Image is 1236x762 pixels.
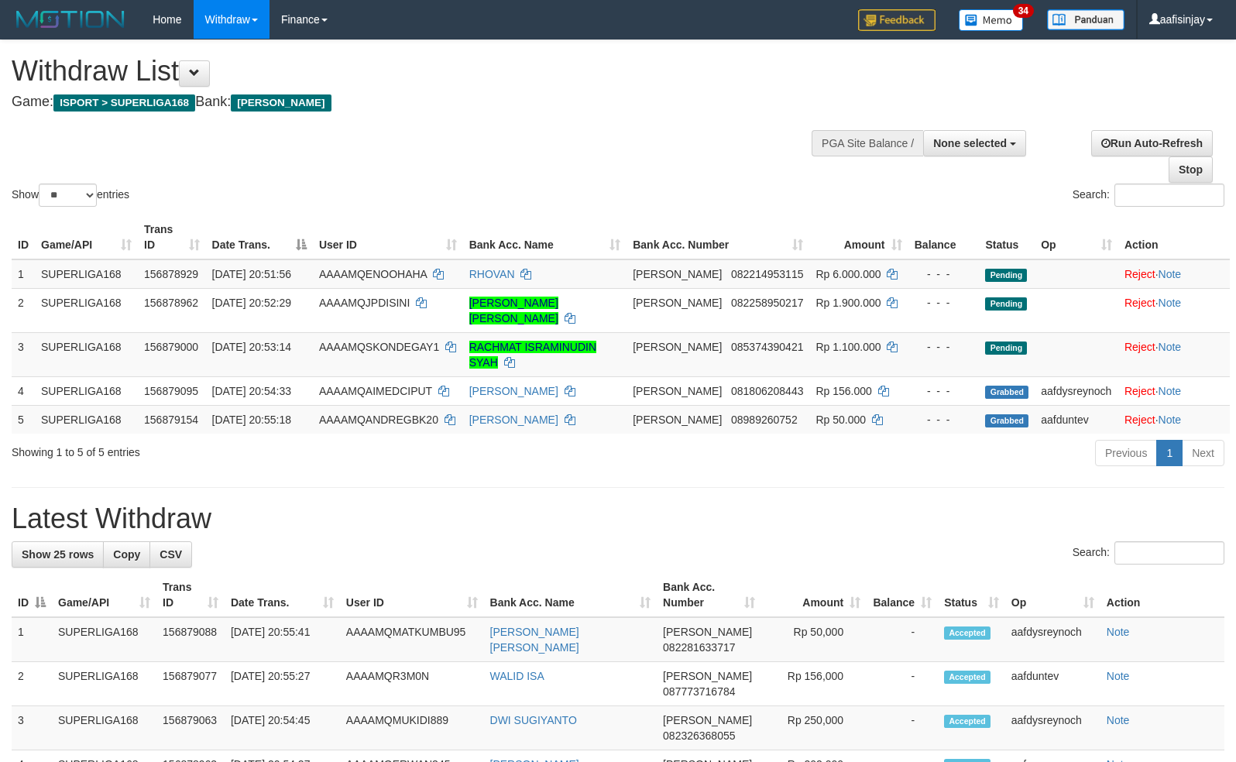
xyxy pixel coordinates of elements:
span: Accepted [944,715,991,728]
a: [PERSON_NAME] [469,385,558,397]
span: AAAAMQSKONDEGAY1 [319,341,439,353]
th: Bank Acc. Name: activate to sort column ascending [484,573,657,617]
a: [PERSON_NAME] [PERSON_NAME] [469,297,558,324]
span: None selected [933,137,1007,149]
td: 1 [12,617,52,662]
td: · [1118,405,1230,434]
span: Copy 082281633717 to clipboard [663,641,735,654]
a: Note [1107,714,1130,726]
input: Search: [1114,184,1224,207]
a: Note [1159,297,1182,309]
td: SUPERLIGA168 [35,288,138,332]
td: Rp 156,000 [761,662,867,706]
td: 156879063 [156,706,225,750]
td: 1 [12,259,35,289]
th: ID: activate to sort column descending [12,573,52,617]
a: WALID ISA [490,670,544,682]
td: aafdysreynoch [1005,617,1100,662]
td: 5 [12,405,35,434]
div: - - - [915,412,973,427]
td: [DATE] 20:54:45 [225,706,340,750]
span: Rp 156.000 [815,385,871,397]
span: Show 25 rows [22,548,94,561]
span: 156879154 [144,414,198,426]
th: Trans ID: activate to sort column ascending [138,215,205,259]
span: [PERSON_NAME] [663,670,752,682]
span: AAAAMQJPDISINI [319,297,410,309]
a: Note [1107,670,1130,682]
td: 4 [12,376,35,405]
a: Note [1107,626,1130,638]
td: aafduntev [1035,405,1118,434]
th: Op: activate to sort column ascending [1005,573,1100,617]
td: SUPERLIGA168 [52,662,156,706]
span: Rp 6.000.000 [815,268,881,280]
th: Op: activate to sort column ascending [1035,215,1118,259]
div: - - - [915,383,973,399]
img: Feedback.jpg [858,9,936,31]
select: Showentries [39,184,97,207]
td: SUPERLIGA168 [35,376,138,405]
span: 156878962 [144,297,198,309]
td: · [1118,259,1230,289]
span: Copy 081806208443 to clipboard [731,385,803,397]
span: [PERSON_NAME] [663,714,752,726]
a: Previous [1095,440,1157,466]
span: [PERSON_NAME] [633,297,722,309]
th: Trans ID: activate to sort column ascending [156,573,225,617]
a: Reject [1124,341,1155,353]
td: - [867,662,938,706]
a: [PERSON_NAME] [469,414,558,426]
th: Status: activate to sort column ascending [938,573,1005,617]
span: AAAAMQENOOHAHA [319,268,427,280]
span: [DATE] 20:52:29 [212,297,291,309]
td: [DATE] 20:55:41 [225,617,340,662]
th: ID [12,215,35,259]
span: Accepted [944,671,991,684]
td: 2 [12,662,52,706]
span: Copy 082258950217 to clipboard [731,297,803,309]
span: 156878929 [144,268,198,280]
span: Rp 1.900.000 [815,297,881,309]
td: AAAAMQMATKUMBU95 [340,617,484,662]
img: Button%20Memo.svg [959,9,1024,31]
span: AAAAMQAIMEDCIPUT [319,385,432,397]
div: PGA Site Balance / [812,130,923,156]
th: Action [1100,573,1224,617]
td: - [867,706,938,750]
span: [PERSON_NAME] [633,414,722,426]
div: - - - [915,295,973,311]
a: Note [1159,268,1182,280]
td: aafdysreynoch [1035,376,1118,405]
a: Note [1159,341,1182,353]
td: AAAAMQR3M0N [340,662,484,706]
span: [DATE] 20:54:33 [212,385,291,397]
h1: Withdraw List [12,56,809,87]
th: Action [1118,215,1230,259]
td: 3 [12,706,52,750]
a: RHOVAN [469,268,515,280]
img: panduan.png [1047,9,1124,30]
th: Bank Acc. Number: activate to sort column ascending [627,215,809,259]
span: Copy [113,548,140,561]
a: Reject [1124,414,1155,426]
span: Pending [985,297,1027,311]
th: Date Trans.: activate to sort column ascending [225,573,340,617]
a: Show 25 rows [12,541,104,568]
td: [DATE] 20:55:27 [225,662,340,706]
span: Grabbed [985,386,1028,399]
a: CSV [149,541,192,568]
a: Copy [103,541,150,568]
span: 156879000 [144,341,198,353]
label: Search: [1073,184,1224,207]
span: [DATE] 20:51:56 [212,268,291,280]
th: Game/API: activate to sort column ascending [35,215,138,259]
span: [PERSON_NAME] [663,626,752,638]
img: MOTION_logo.png [12,8,129,31]
h1: Latest Withdraw [12,503,1224,534]
th: Balance: activate to sort column ascending [867,573,938,617]
span: [DATE] 20:55:18 [212,414,291,426]
td: 3 [12,332,35,376]
a: DWI SUGIYANTO [490,714,577,726]
td: · [1118,332,1230,376]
